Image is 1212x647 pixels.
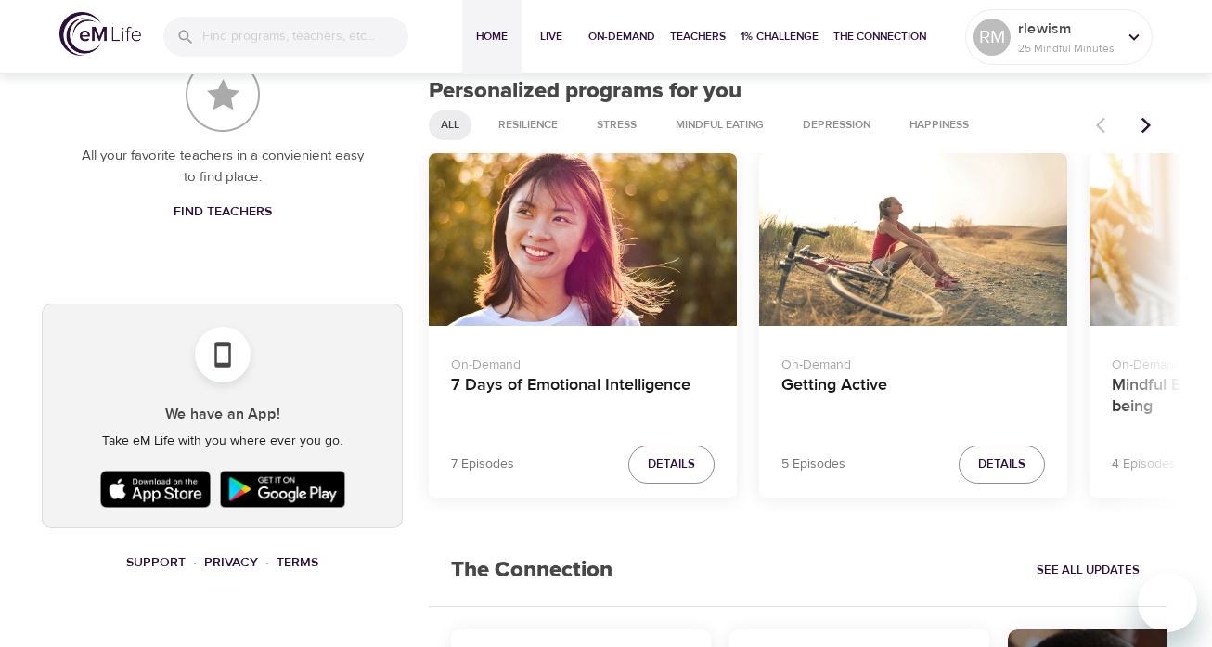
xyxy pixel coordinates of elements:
[781,348,1045,375] p: On-Demand
[429,535,635,606] h2: The Connection
[588,27,655,46] span: On-Demand
[166,195,279,229] a: Find Teachers
[265,550,269,576] li: ·
[648,454,695,475] span: Details
[1032,556,1144,585] a: See All Updates
[487,117,569,133] span: Resilience
[451,455,514,474] p: 7 Episodes
[1126,105,1167,146] button: Next items
[898,117,980,133] span: Happiness
[470,27,514,46] span: Home
[781,455,845,474] p: 5 Episodes
[215,466,349,512] img: Google Play Store
[586,117,648,133] span: Stress
[833,27,926,46] span: The Connection
[58,405,387,424] h5: We have an App!
[429,78,1167,105] h2: Personalized programs for you
[451,348,715,375] p: On-Demand
[897,110,981,140] div: Happiness
[204,554,258,571] a: Privacy
[193,550,197,576] li: ·
[791,110,883,140] div: Depression
[1018,40,1116,57] p: 25 Mindful Minutes
[664,117,775,133] span: Mindful Eating
[58,432,387,451] p: Take eM Life with you where ever you go.
[96,466,216,512] img: Apple App Store
[126,554,186,571] a: Support
[429,153,737,327] button: 7 Days of Emotional Intelligence
[585,110,649,140] div: Stress
[978,454,1025,475] span: Details
[1018,18,1116,40] p: rlewism
[664,110,776,140] div: Mindful Eating
[1138,573,1197,632] iframe: Button to launch messaging window
[451,375,715,420] h4: 7 Days of Emotional Intelligence
[186,58,260,132] img: Favorite Teachers
[973,19,1011,56] div: RM
[1037,560,1140,581] span: See All Updates
[202,17,408,57] input: Find programs, teachers, etc...
[486,110,570,140] div: Resilience
[430,117,471,133] span: All
[759,153,1067,327] button: Getting Active
[174,201,272,224] span: Find Teachers
[792,117,882,133] span: Depression
[42,550,403,576] nav: breadcrumb
[529,27,574,46] span: Live
[79,146,366,188] p: All your favorite teachers in a convienient easy to find place.
[741,27,819,46] span: 1% Challenge
[628,446,715,484] button: Details
[781,375,1045,420] h4: Getting Active
[670,27,726,46] span: Teachers
[1112,455,1176,474] p: 4 Episodes
[959,446,1045,484] button: Details
[429,110,471,140] div: All
[59,12,141,56] img: logo
[277,554,318,571] a: Terms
